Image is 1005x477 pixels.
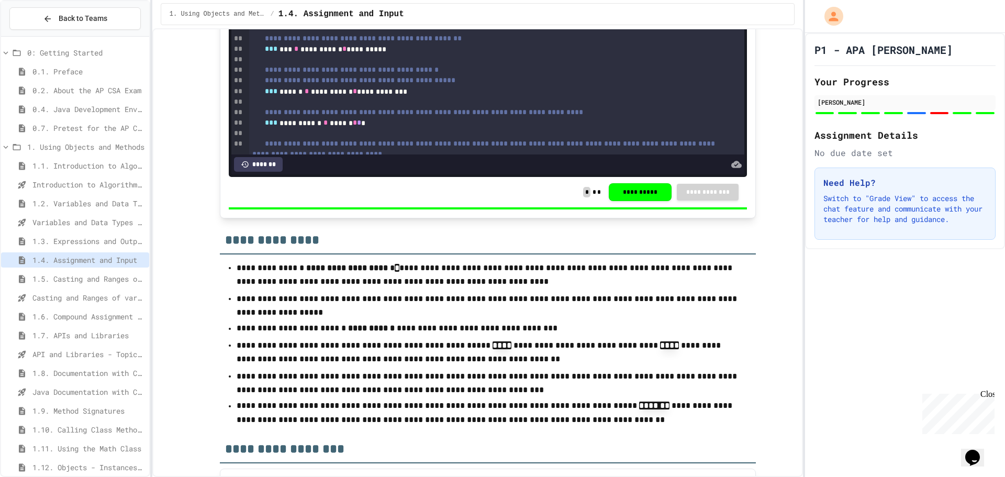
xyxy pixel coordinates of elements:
iframe: chat widget [918,390,995,434]
span: 0.2. About the AP CSA Exam [32,85,145,96]
h3: Need Help? [823,176,987,189]
span: / [271,10,274,18]
button: Back to Teams [9,7,141,30]
span: 1.9. Method Signatures [32,405,145,416]
h1: P1 - APA [PERSON_NAME] [814,42,953,57]
span: 1.12. Objects - Instances of Classes [32,462,145,473]
span: 1.1. Introduction to Algorithms, Programming, and Compilers [32,160,145,171]
span: API and Libraries - Topic 1.7 [32,349,145,360]
span: 0: Getting Started [27,47,145,58]
div: No due date set [814,147,996,159]
span: 1.4. Assignment and Input [278,8,404,20]
span: Java Documentation with Comments - Topic 1.8 [32,386,145,397]
span: 1.6. Compound Assignment Operators [32,311,145,322]
h2: Your Progress [814,74,996,89]
span: 1.3. Expressions and Output [New] [32,236,145,247]
span: 1. Using Objects and Methods [27,141,145,152]
p: Switch to "Grade View" to access the chat feature and communicate with your teacher for help and ... [823,193,987,225]
span: 1.8. Documentation with Comments and Preconditions [32,368,145,379]
span: 0.1. Preface [32,66,145,77]
span: Introduction to Algorithms, Programming, and Compilers [32,179,145,190]
div: My Account [813,4,846,28]
span: 0.4. Java Development Environments [32,104,145,115]
span: 1.5. Casting and Ranges of Values [32,273,145,284]
div: Chat with us now!Close [4,4,72,66]
span: 1.7. APIs and Libraries [32,330,145,341]
span: 1.10. Calling Class Methods [32,424,145,435]
div: [PERSON_NAME] [818,97,992,107]
span: 1. Using Objects and Methods [170,10,266,18]
iframe: chat widget [961,435,995,467]
span: Casting and Ranges of variables - Quiz [32,292,145,303]
span: 1.2. Variables and Data Types [32,198,145,209]
span: 1.11. Using the Math Class [32,443,145,454]
span: 1.4. Assignment and Input [32,254,145,265]
span: 0.7. Pretest for the AP CSA Exam [32,123,145,134]
span: Variables and Data Types - Quiz [32,217,145,228]
span: Back to Teams [59,13,107,24]
h2: Assignment Details [814,128,996,142]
